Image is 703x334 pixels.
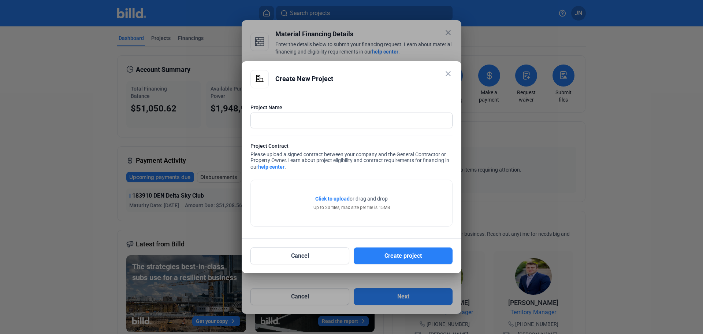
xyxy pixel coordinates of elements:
div: Please upload a signed contract between your company and the General Contractor or Property Owner. [250,142,453,172]
a: help center [258,164,284,170]
span: Click to upload [315,196,350,202]
mat-icon: close [444,69,453,78]
span: or drag and drop [350,195,388,202]
button: Create project [354,247,453,264]
div: Project Contract [250,142,453,151]
div: Project Name [250,104,453,111]
div: Up to 20 files, max size per file is 15MB [313,204,390,211]
span: Learn about project eligibility and contract requirements for financing in our . [250,157,449,170]
button: Cancel [250,247,349,264]
div: Create New Project [275,70,453,88]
